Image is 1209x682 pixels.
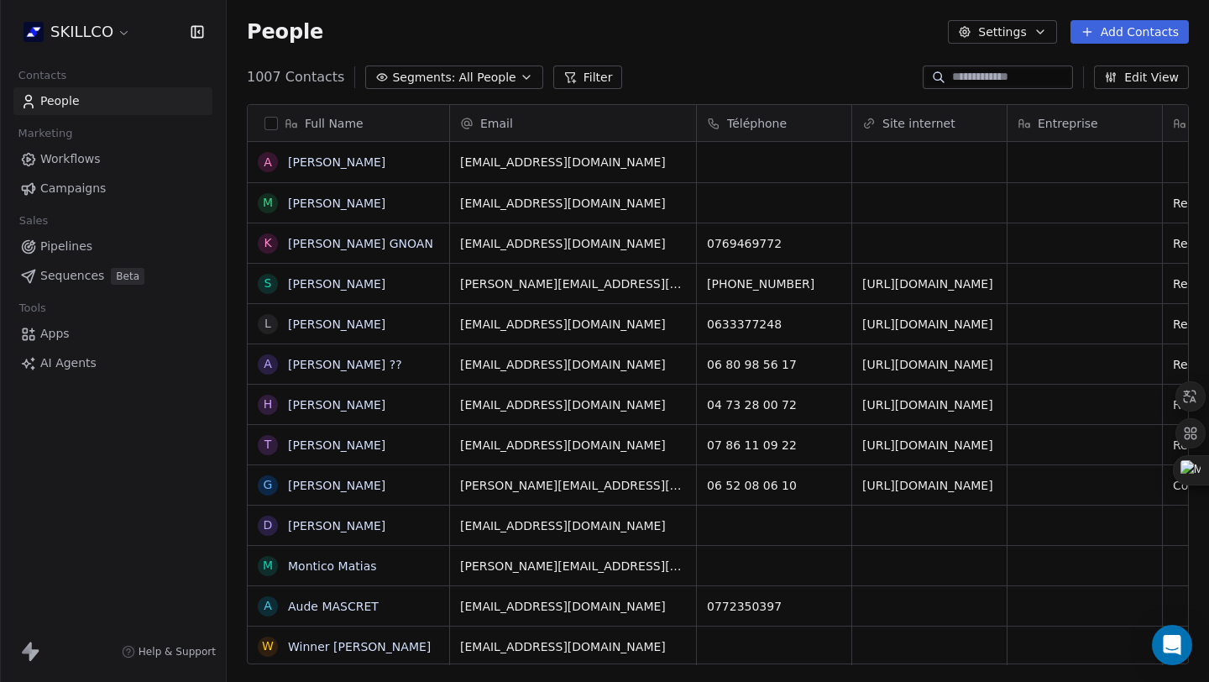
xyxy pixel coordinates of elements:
[288,155,385,169] a: [PERSON_NAME]
[460,558,686,574] span: [PERSON_NAME][EMAIL_ADDRESS][DOMAIN_NAME]
[1070,20,1189,44] button: Add Contacts
[40,238,92,255] span: Pipelines
[707,396,841,413] span: 04 73 28 00 72
[862,479,993,492] a: [URL][DOMAIN_NAME]
[948,20,1056,44] button: Settings
[305,115,364,132] span: Full Name
[111,268,144,285] span: Beta
[882,115,955,132] span: Site internet
[288,600,379,613] a: Aude MASCRET
[288,398,385,412] a: [PERSON_NAME]
[553,66,623,89] button: Filter
[264,517,273,534] div: D
[707,356,841,373] span: 06 80 98 56 17
[862,358,993,371] a: [URL][DOMAIN_NAME]
[697,105,851,141] div: Téléphone
[263,194,273,212] div: M
[707,598,841,615] span: 0772350397
[460,396,686,413] span: [EMAIL_ADDRESS][DOMAIN_NAME]
[1152,625,1192,665] div: Open Intercom Messenger
[40,180,106,197] span: Campaigns
[460,356,686,373] span: [EMAIL_ADDRESS][DOMAIN_NAME]
[460,195,686,212] span: [EMAIL_ADDRESS][DOMAIN_NAME]
[288,479,385,492] a: [PERSON_NAME]
[707,316,841,333] span: 0633377248
[707,275,841,292] span: [PHONE_NUMBER]
[862,277,993,291] a: [URL][DOMAIN_NAME]
[40,354,97,372] span: AI Agents
[264,476,273,494] div: G
[288,559,377,573] a: Montico Matias
[288,317,385,331] a: [PERSON_NAME]
[13,145,212,173] a: Workflows
[40,267,104,285] span: Sequences
[248,142,450,665] div: grid
[40,92,80,110] span: People
[264,315,271,333] div: L
[50,21,113,43] span: SKILLCO
[480,115,513,132] span: Email
[288,237,433,250] a: [PERSON_NAME] GNOAN
[862,438,993,452] a: [URL][DOMAIN_NAME]
[852,105,1007,141] div: Site internet
[264,597,272,615] div: A
[1094,66,1189,89] button: Edit View
[24,22,44,42] img: Skillco%20logo%20icon%20(2).png
[122,645,216,658] a: Help & Support
[460,437,686,454] span: [EMAIL_ADDRESS][DOMAIN_NAME]
[248,105,449,141] div: Full Name
[264,436,272,454] div: T
[707,437,841,454] span: 07 86 11 09 22
[460,598,686,615] span: [EMAIL_ADDRESS][DOMAIN_NAME]
[288,277,385,291] a: [PERSON_NAME]
[40,325,70,343] span: Apps
[392,69,455,87] span: Segments:
[1007,105,1162,141] div: Entreprise
[707,235,841,252] span: 0769469772
[11,121,80,146] span: Marketing
[460,517,686,534] span: [EMAIL_ADDRESS][DOMAIN_NAME]
[288,438,385,452] a: [PERSON_NAME]
[460,638,686,655] span: [EMAIL_ADDRESS][DOMAIN_NAME]
[450,105,696,141] div: Email
[13,349,212,377] a: AI Agents
[12,296,53,321] span: Tools
[11,63,74,88] span: Contacts
[288,519,385,532] a: [PERSON_NAME]
[264,234,271,252] div: k
[263,557,273,574] div: M
[460,477,686,494] span: [PERSON_NAME][EMAIL_ADDRESS][DOMAIN_NAME]
[13,233,212,260] a: Pipelines
[262,637,274,655] div: W
[264,396,273,413] div: H
[12,208,55,233] span: Sales
[288,197,385,210] a: [PERSON_NAME]
[1038,115,1098,132] span: Entreprise
[862,317,993,331] a: [URL][DOMAIN_NAME]
[460,316,686,333] span: [EMAIL_ADDRESS][DOMAIN_NAME]
[264,355,272,373] div: A
[862,398,993,412] a: [URL][DOMAIN_NAME]
[20,18,134,46] button: SKILLCO
[727,115,787,132] span: Téléphone
[247,67,344,87] span: 1007 Contacts
[13,320,212,348] a: Apps
[247,19,323,45] span: People
[40,150,101,168] span: Workflows
[707,477,841,494] span: 06 52 08 06 10
[139,645,216,658] span: Help & Support
[264,154,272,171] div: A
[288,358,402,371] a: [PERSON_NAME] ??
[460,154,686,170] span: [EMAIL_ADDRESS][DOMAIN_NAME]
[13,87,212,115] a: People
[460,275,686,292] span: [PERSON_NAME][EMAIL_ADDRESS][DOMAIN_NAME]
[264,275,272,292] div: S
[13,175,212,202] a: Campaigns
[13,262,212,290] a: SequencesBeta
[288,640,431,653] a: Winner [PERSON_NAME]
[460,235,686,252] span: [EMAIL_ADDRESS][DOMAIN_NAME]
[458,69,516,87] span: All People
